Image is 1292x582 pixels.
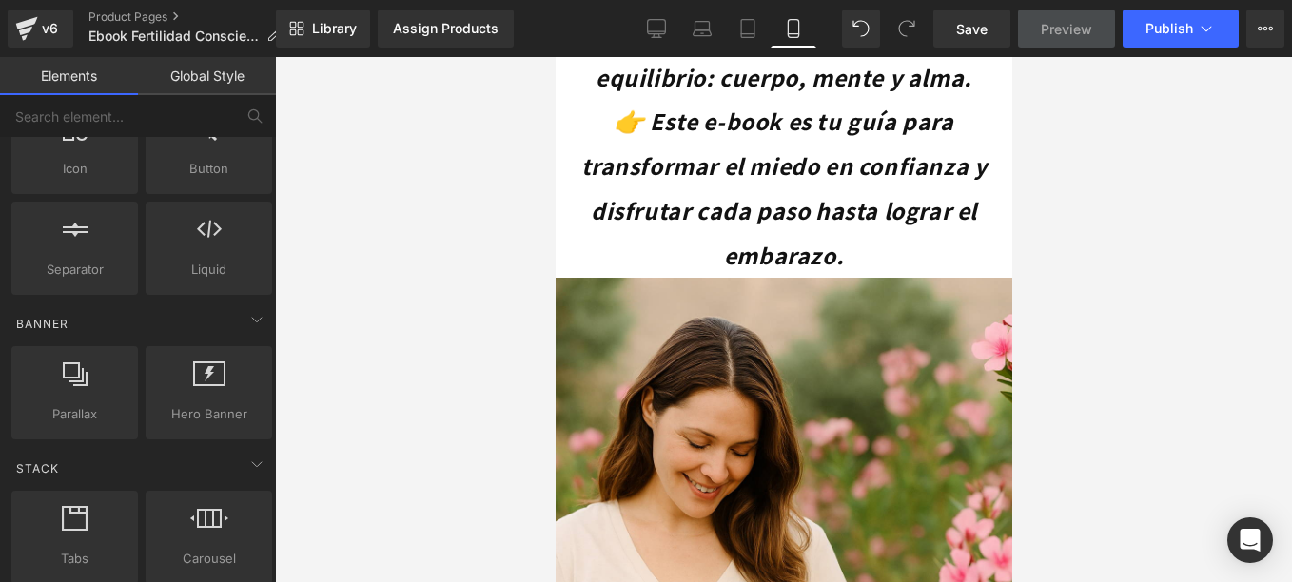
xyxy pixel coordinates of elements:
button: Redo [888,10,926,48]
a: Global Style [138,57,276,95]
span: Save [956,19,988,39]
span: Preview [1041,19,1092,39]
a: New Library [276,10,370,48]
span: Carousel [151,549,266,569]
span: Liquid [151,260,266,280]
a: Desktop [634,10,679,48]
span: Publish [1145,21,1193,36]
span: Button [151,159,266,179]
div: v6 [38,16,62,41]
a: Preview [1018,10,1115,48]
span: Stack [14,459,61,477]
button: Undo [842,10,880,48]
span: Ebook Fertilidad Consciente [88,29,259,44]
a: Product Pages [88,10,295,25]
button: Publish [1123,10,1239,48]
span: Tabs [17,549,132,569]
i: 👉 Este e-book es tu guía para transformar el miedo en confianza y disfrutar cada paso hasta logra... [26,48,432,213]
span: Library [312,20,357,37]
div: Assign Products [393,21,499,36]
span: Banner [14,315,70,333]
span: Icon [17,159,132,179]
a: v6 [8,10,73,48]
a: Laptop [679,10,725,48]
span: Separator [17,260,132,280]
span: Hero Banner [151,404,266,424]
button: More [1246,10,1284,48]
a: Tablet [725,10,771,48]
div: Open Intercom Messenger [1227,517,1273,563]
a: Mobile [771,10,816,48]
span: Parallax [17,404,132,424]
